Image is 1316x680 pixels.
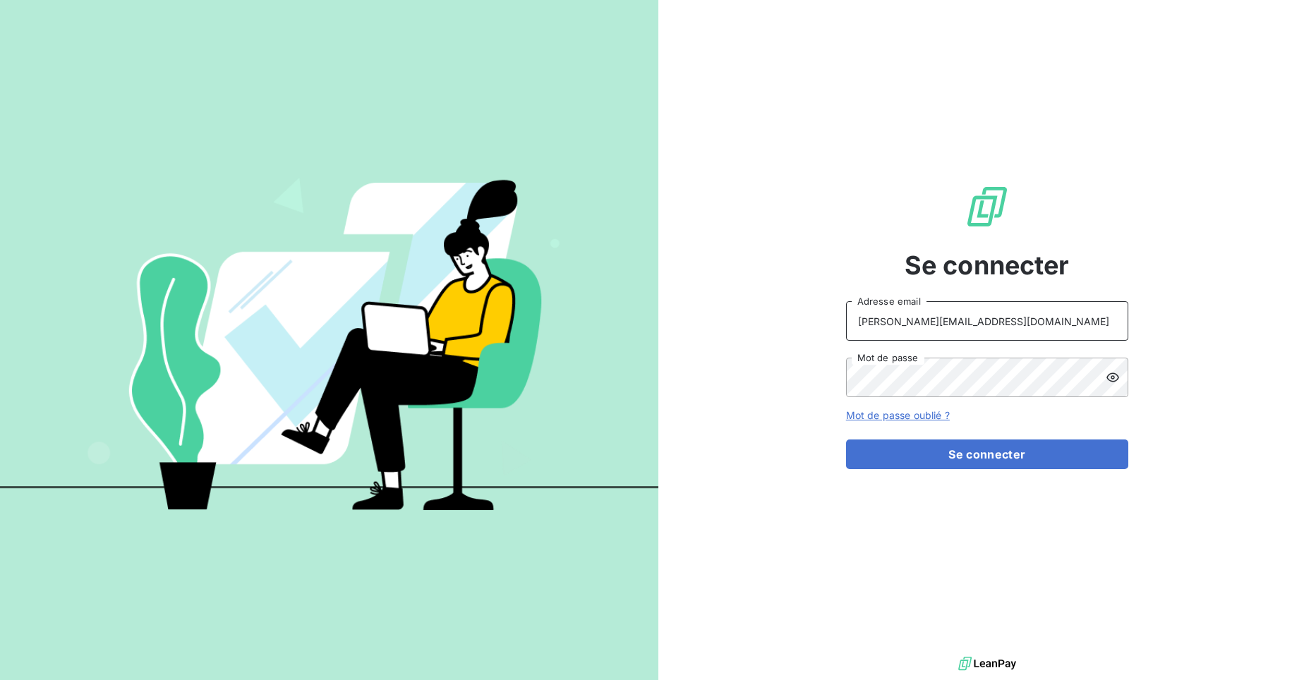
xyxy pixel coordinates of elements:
img: Logo LeanPay [965,184,1010,229]
input: placeholder [846,301,1128,341]
img: logo [958,653,1016,674]
span: Se connecter [905,246,1070,284]
a: Mot de passe oublié ? [846,409,950,421]
button: Se connecter [846,439,1128,469]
